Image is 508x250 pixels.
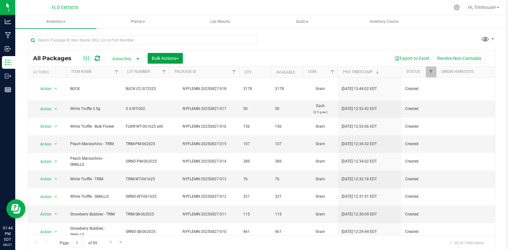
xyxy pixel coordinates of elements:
[73,238,84,248] input: 1
[126,158,166,164] span: GRND-PM-062025
[433,53,485,64] button: Receive Non-Cannabis
[342,141,377,147] span: [DATE] 12:34:32 EDT
[148,53,183,64] button: Bulk Actions
[169,86,240,92] div: NYFLEMN-20250827-018
[405,229,432,235] span: Created
[342,86,377,92] span: [DATE] 13:44:02 EDT
[243,106,267,112] span: 50
[126,229,166,235] span: GRND-SB-062025
[70,86,118,92] span: BUCK
[35,157,52,166] span: Action
[327,67,338,77] a: Filter
[97,15,178,29] a: Plants
[71,69,92,74] a: Item Name
[275,86,299,92] span: 3178
[405,158,432,164] span: Created
[35,84,52,93] span: Action
[5,87,11,93] inline-svg: Reports
[441,69,473,74] a: Origin Harvests
[243,229,267,235] span: 461
[405,176,432,182] span: Created
[307,124,334,130] span: Gram
[52,140,60,149] span: select
[169,141,240,147] div: NYFLEMN-20250827-015
[35,122,52,131] span: Action
[343,70,380,74] a: Pkg Timestamp
[70,106,118,112] span: White Truffle 3.5g
[307,141,334,147] span: Gram
[28,35,257,45] input: Search Package ID, Item Name, SKU, Lot or Part Number...
[308,69,316,74] a: UOM
[307,109,334,115] p: (3.5 g ea.)
[453,4,461,10] div: Manage settings
[275,194,299,200] span: 321
[169,176,240,182] div: NYFLEMN-20250827-013
[35,105,52,113] span: Action
[6,199,25,218] iframe: Resource center
[5,73,11,79] inline-svg: Outbound
[126,141,166,147] span: TRIM-PM-062025
[52,122,60,131] span: select
[126,211,166,217] span: TRIM-SB-062025
[5,18,11,25] inline-svg: Analytics
[35,175,52,183] span: Action
[54,238,102,248] span: Page of 99
[243,158,267,164] span: 389
[243,176,267,182] span: 76
[169,106,240,112] div: NYFLEMN-20250827-017
[126,86,166,92] span: BUCK-CC-072525
[3,242,12,247] p: 08/27
[275,229,299,235] span: 461
[361,19,407,24] span: Inventory Counts
[307,86,334,92] span: Gram
[342,158,377,164] span: [DATE] 12:34:02 EDT
[169,211,240,217] div: NYFLEMN-20250827-011
[489,67,500,77] a: Filter
[169,158,240,164] div: NYFLEMN-20250827-014
[243,124,267,130] span: 156
[169,194,240,200] div: NYFLEMN-20250827-012
[52,157,60,166] span: select
[70,211,118,217] span: Strawberry Bubbles - TRIM
[126,176,166,182] span: TRIM-WT-061625
[52,192,60,201] span: select
[70,124,118,130] span: White Truffle - Bulk Flower
[342,176,377,182] span: [DATE] 12:32:18 EDT
[15,15,97,29] span: Inventory
[5,32,11,38] inline-svg: Manufacturing
[243,194,267,200] span: 321
[307,211,334,217] span: Gram
[202,19,238,24] span: Lab Results
[405,86,432,92] span: Created
[244,70,251,74] a: Qty
[33,55,78,62] span: All Packages
[97,16,178,28] span: Plants
[52,84,60,93] span: select
[70,156,118,168] span: Peach Maraschino - SMALLS
[126,194,166,200] span: GRND-WT-061625
[35,228,52,236] span: Action
[344,15,425,29] a: Inventory Counts
[52,228,60,236] span: select
[117,238,126,247] a: Go to the last page
[152,56,179,61] span: Bulk Actions
[70,176,118,182] span: White Truffle - TRIM
[468,5,496,10] span: Hi, Trimhouse!
[275,141,299,147] span: 107
[342,194,377,200] span: [DATE] 12:31:51 EDT
[405,141,432,147] span: Created
[307,194,334,200] span: Gram
[159,67,170,77] a: Filter
[35,210,52,219] span: Action
[261,15,343,29] a: Audit
[307,176,334,182] span: Gram
[70,226,118,238] span: Strawberry Bubbles - SMALLS
[126,124,166,130] span: FLWR-WT-061625 sith
[275,176,299,182] span: 76
[52,210,60,219] span: select
[111,67,122,77] a: Filter
[35,140,52,149] span: Action
[405,124,432,130] span: Created
[127,69,150,74] a: Lot Number
[175,69,196,74] a: Package ID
